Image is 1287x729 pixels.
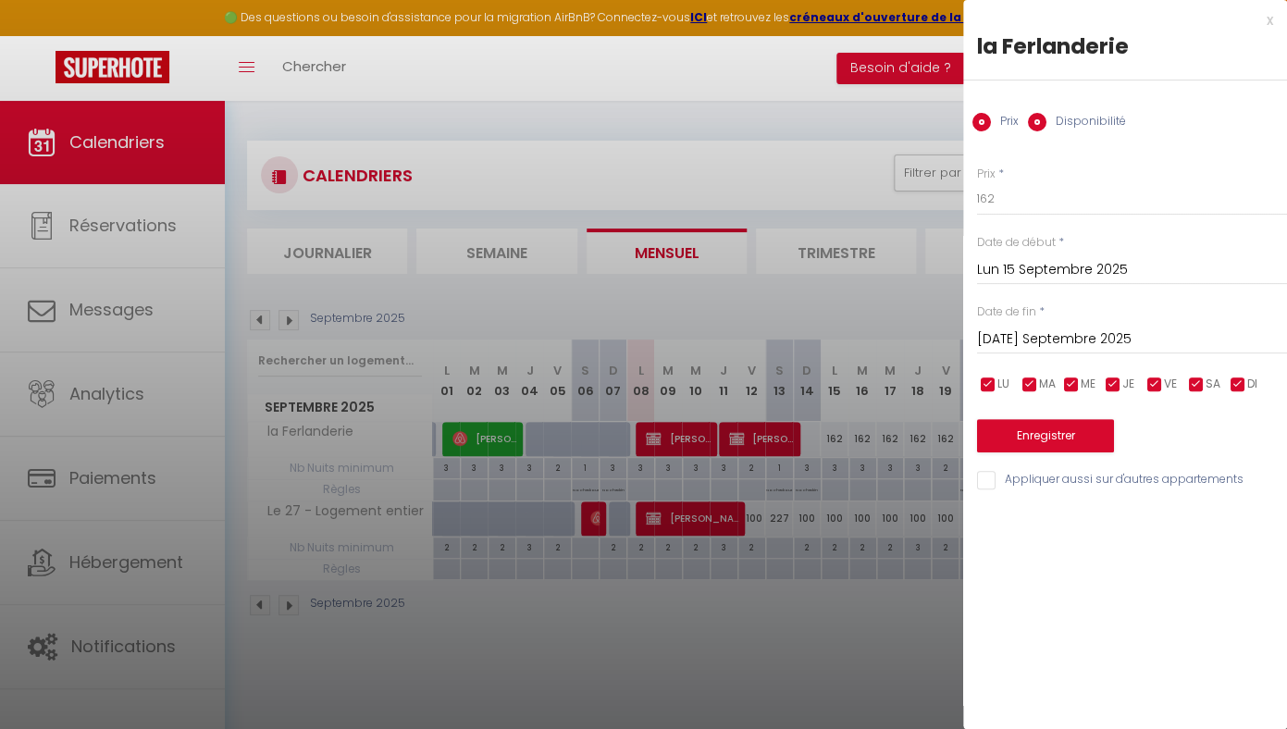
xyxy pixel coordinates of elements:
label: Disponibilité [1046,113,1126,133]
label: Date de fin [977,303,1036,321]
label: Prix [991,113,1019,133]
span: SA [1206,376,1220,393]
span: ME [1081,376,1095,393]
span: DI [1247,376,1257,393]
span: MA [1039,376,1056,393]
span: VE [1164,376,1177,393]
span: JE [1122,376,1134,393]
label: Prix [977,166,996,183]
label: Date de début [977,234,1056,252]
div: la Ferlanderie [977,31,1273,61]
button: Ouvrir le widget de chat LiveChat [15,7,70,63]
button: Enregistrer [977,419,1114,452]
span: LU [997,376,1009,393]
div: x [963,9,1273,31]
